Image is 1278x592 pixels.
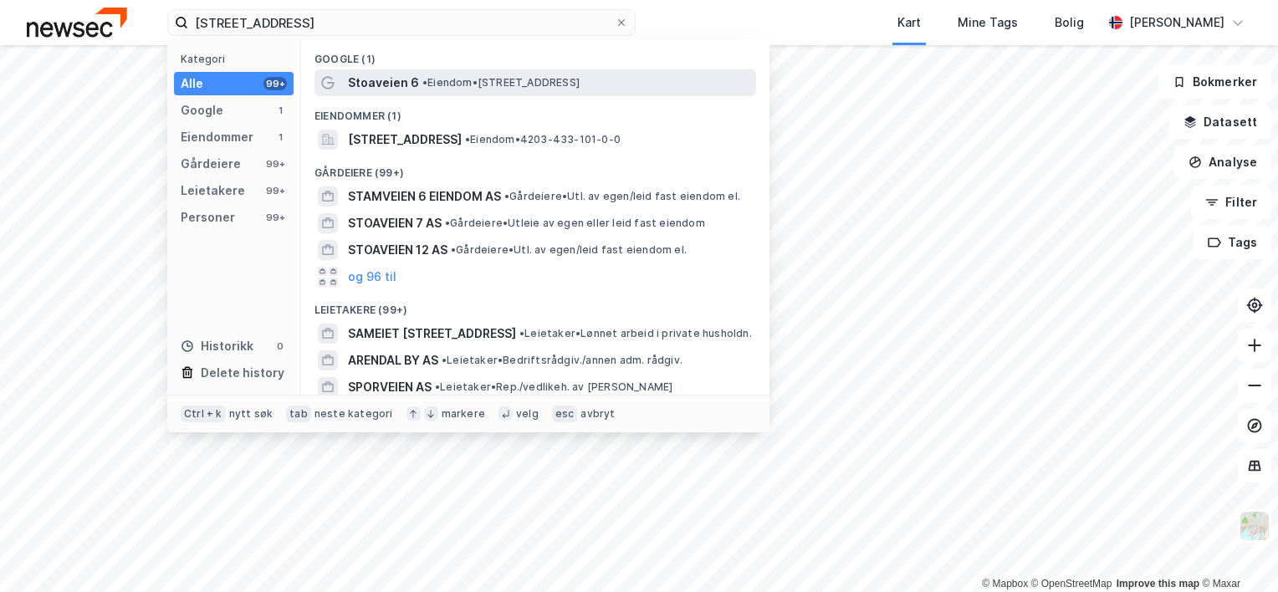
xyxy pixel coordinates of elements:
[516,407,539,421] div: velg
[1194,512,1278,592] div: Kontrollprogram for chat
[1055,13,1084,33] div: Bolig
[348,267,396,287] button: og 96 til
[314,407,393,421] div: neste kategori
[181,181,245,201] div: Leietakere
[1031,578,1112,589] a: OpenStreetMap
[348,324,516,344] span: SAMEIET [STREET_ADDRESS]
[181,74,203,94] div: Alle
[348,130,462,150] span: [STREET_ADDRESS]
[181,53,294,65] div: Kategori
[348,350,438,370] span: ARENDAL BY AS
[465,133,621,146] span: Eiendom • 4203-433-101-0-0
[422,76,580,89] span: Eiendom • [STREET_ADDRESS]
[273,339,287,353] div: 0
[181,207,235,227] div: Personer
[348,213,442,233] span: STOAVEIEN 7 AS
[504,190,509,202] span: •
[263,77,287,90] div: 99+
[435,380,672,394] span: Leietaker • Rep./vedlikeh. av [PERSON_NAME]
[181,127,253,147] div: Eiendommer
[422,76,427,89] span: •
[445,217,450,229] span: •
[301,96,769,126] div: Eiendommer (1)
[897,13,921,33] div: Kart
[451,243,456,256] span: •
[301,290,769,320] div: Leietakere (99+)
[301,153,769,183] div: Gårdeiere (99+)
[348,240,447,260] span: STOAVEIEN 12 AS
[27,8,127,37] img: newsec-logo.f6e21ccffca1b3a03d2d.png
[273,104,287,117] div: 1
[201,363,284,383] div: Delete history
[181,406,226,422] div: Ctrl + k
[1169,105,1271,139] button: Datasett
[273,130,287,144] div: 1
[1239,510,1270,542] img: Z
[445,217,705,230] span: Gårdeiere • Utleie av egen eller leid fast eiendom
[1194,512,1278,592] iframe: Chat Widget
[263,211,287,224] div: 99+
[348,73,419,93] span: Stoaveien 6
[286,406,311,422] div: tab
[504,190,740,203] span: Gårdeiere • Utl. av egen/leid fast eiendom el.
[442,354,447,366] span: •
[1191,186,1271,219] button: Filter
[188,10,615,35] input: Søk på adresse, matrikkel, gårdeiere, leietakere eller personer
[181,336,253,356] div: Historikk
[435,380,440,393] span: •
[442,407,485,421] div: markere
[552,406,578,422] div: esc
[229,407,273,421] div: nytt søk
[181,100,223,120] div: Google
[263,184,287,197] div: 99+
[519,327,524,339] span: •
[1194,226,1271,259] button: Tags
[465,133,470,145] span: •
[982,578,1028,589] a: Mapbox
[348,186,501,207] span: STAMVEIEN 6 EIENDOM AS
[181,154,241,174] div: Gårdeiere
[1117,578,1199,589] a: Improve this map
[519,327,752,340] span: Leietaker • Lønnet arbeid i private husholdn.
[580,407,615,421] div: avbryt
[442,354,682,367] span: Leietaker • Bedriftsrådgiv./annen adm. rådgiv.
[1129,13,1224,33] div: [PERSON_NAME]
[958,13,1018,33] div: Mine Tags
[1174,145,1271,179] button: Analyse
[451,243,687,257] span: Gårdeiere • Utl. av egen/leid fast eiendom el.
[301,39,769,69] div: Google (1)
[263,157,287,171] div: 99+
[1158,65,1271,99] button: Bokmerker
[348,377,432,397] span: SPORVEIEN AS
